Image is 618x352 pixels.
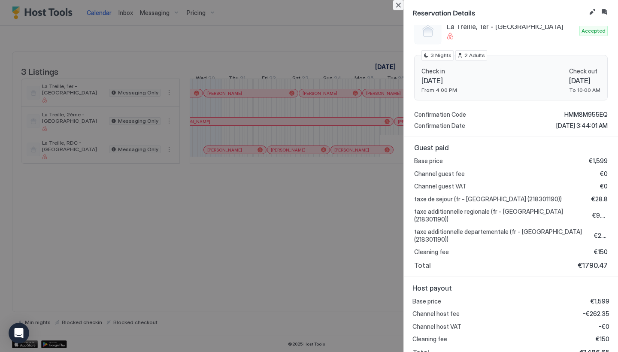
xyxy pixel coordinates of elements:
[564,111,608,118] span: HMM8M955EQ
[582,27,606,35] span: Accepted
[414,261,431,270] span: Total
[421,67,457,75] span: Check in
[414,170,465,178] span: Channel guest fee
[583,310,609,318] span: -€262.35
[591,195,608,203] span: €28.8
[569,76,600,85] span: [DATE]
[594,232,608,240] span: €2.88
[421,76,457,85] span: [DATE]
[414,111,466,118] span: Confirmation Code
[591,297,609,305] span: €1,599
[589,157,608,165] span: €1,599
[430,52,451,59] span: 3 Nights
[600,170,608,178] span: €0
[414,143,608,152] span: Guest paid
[412,284,609,292] span: Host payout
[594,248,608,256] span: €150
[556,122,608,130] span: [DATE] 3:44:01 AM
[414,248,449,256] span: Cleaning fee
[447,22,576,31] span: La Treille, 1er - [GEOGRAPHIC_DATA]
[596,335,609,343] span: €150
[414,122,465,130] span: Confirmation Date
[412,323,461,331] span: Channel host VAT
[412,335,447,343] span: Cleaning fee
[599,323,609,331] span: -€0
[599,7,609,17] button: Inbox
[600,182,608,190] span: €0
[412,7,585,18] span: Reservation Details
[414,208,585,223] span: taxe additionnelle regionale (fr - [GEOGRAPHIC_DATA] (218301190))
[9,323,29,343] div: Open Intercom Messenger
[587,7,597,17] button: Edit reservation
[569,87,600,93] span: To 10:00 AM
[412,310,460,318] span: Channel host fee
[578,261,608,270] span: €1790.47
[412,297,441,305] span: Base price
[414,157,443,165] span: Base price
[592,212,608,219] span: €9.79
[464,52,485,59] span: 2 Adults
[414,195,562,203] span: taxe de sejour (fr - [GEOGRAPHIC_DATA] (218301190))
[414,182,467,190] span: Channel guest VAT
[414,228,587,243] span: taxe additionnelle departementale (fr - [GEOGRAPHIC_DATA] (218301190))
[421,87,457,93] span: From 4:00 PM
[569,67,600,75] span: Check out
